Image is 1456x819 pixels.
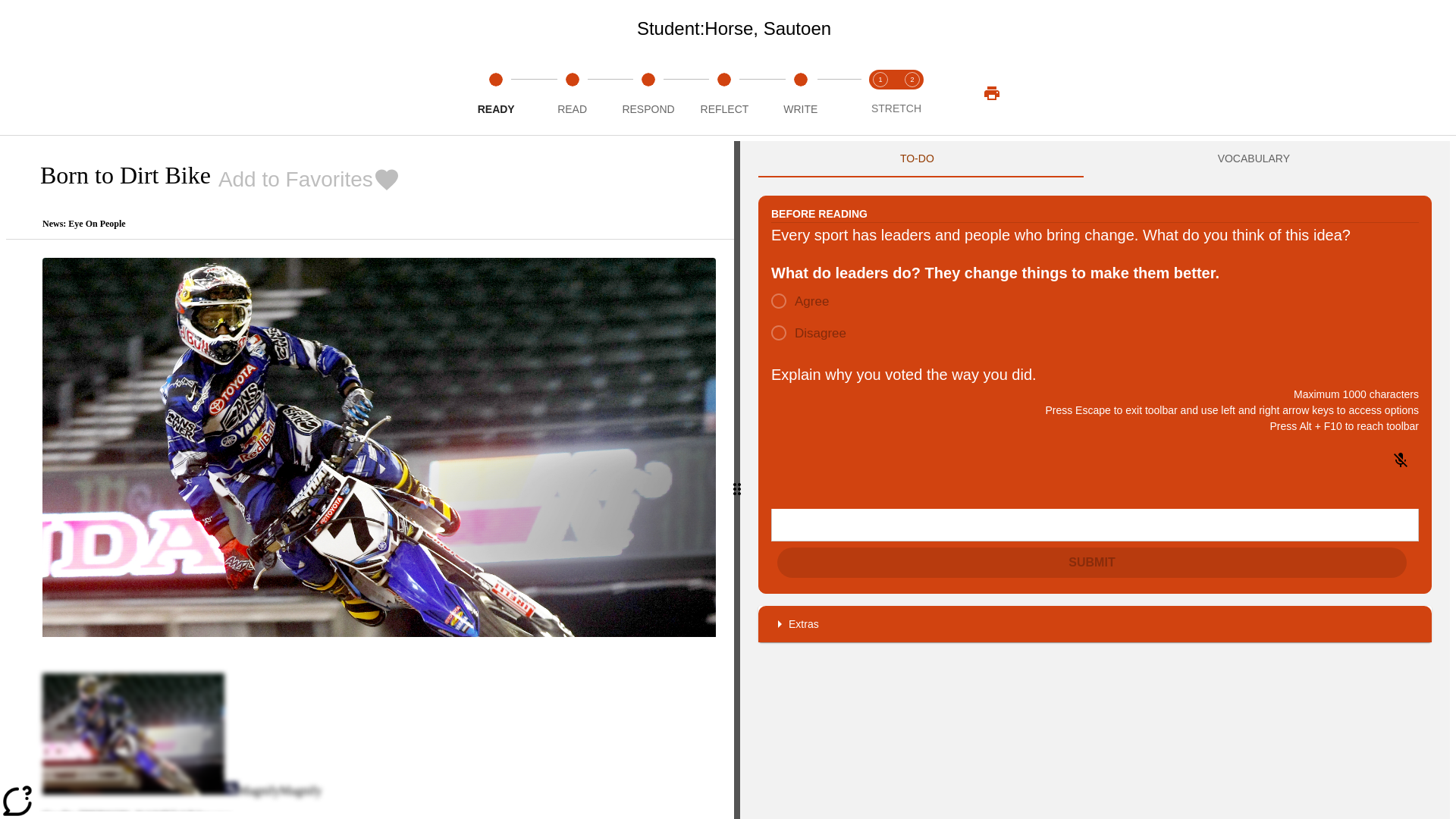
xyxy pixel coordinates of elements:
button: VOCABULARY [1076,141,1432,177]
span: STRETCH [871,102,921,115]
div: Extras [758,606,1432,642]
button: Stretch Respond step 2 of 2 [890,52,934,135]
img: Motocross racer James Stewart flies through the air on his dirt bike. [42,258,716,637]
button: Ready step 1 of 5 [452,52,540,135]
p: Explain why you voted the way you did. [771,362,1419,387]
button: Print [968,80,1016,107]
button: Reflect step 4 of 5 [680,52,768,135]
span: Respond [622,103,674,115]
span: Reflect [701,103,749,115]
span: Write [783,103,817,115]
div: Instructional Panel Tabs [758,141,1432,177]
button: Read step 2 of 5 [528,52,616,135]
div: Every sport has leaders and people who bring change. What do you think of this idea? [771,223,1419,247]
button: Respond step 3 of 5 [604,52,692,135]
span: Agree [795,292,829,312]
div: What do leaders do? They change things to make them better. [771,261,1419,285]
div: reading [6,141,734,811]
div: activity [740,141,1450,819]
h2: Before Reading [771,206,868,222]
div: poll [771,285,858,349]
button: Stretch Read step 1 of 2 [858,52,902,135]
button: Write step 5 of 5 [757,52,845,135]
text: 2 [910,76,914,83]
text: 1 [878,76,882,83]
p: Extras [789,617,819,632]
span: Ready [478,103,515,115]
span: Disagree [795,324,846,344]
p: Press Alt + F10 to reach toolbar [771,419,1419,435]
p: Maximum 1000 characters [771,387,1419,403]
div: Press Enter or Spacebar and then press right and left arrow keys to move the slider [734,141,740,819]
p: Press Escape to exit toolbar and use left and right arrow keys to access options [771,403,1419,419]
span: Read [557,103,587,115]
button: TO-DO [758,141,1076,177]
p: News: Eye On People [24,218,400,230]
h2: Born to Dirt Bike [24,162,211,190]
